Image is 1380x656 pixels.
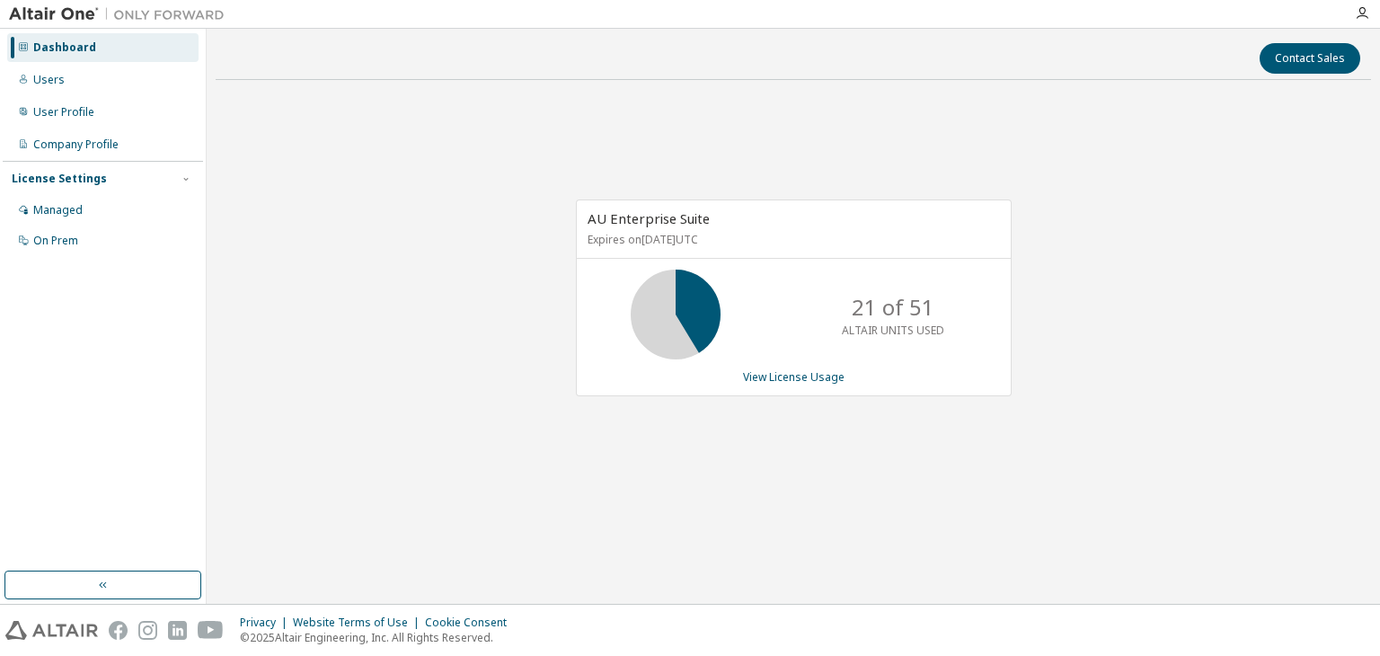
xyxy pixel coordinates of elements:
p: 21 of 51 [852,292,934,323]
p: ALTAIR UNITS USED [842,323,944,338]
div: Privacy [240,616,293,630]
div: On Prem [33,234,78,248]
button: Contact Sales [1260,43,1360,74]
div: Users [33,73,65,87]
div: Company Profile [33,137,119,152]
p: © 2025 Altair Engineering, Inc. All Rights Reserved. [240,630,517,645]
a: View License Usage [743,369,845,385]
div: User Profile [33,105,94,120]
img: youtube.svg [198,621,224,640]
div: Managed [33,203,83,217]
div: Website Terms of Use [293,616,425,630]
img: facebook.svg [109,621,128,640]
img: Altair One [9,5,234,23]
div: Cookie Consent [425,616,517,630]
p: Expires on [DATE] UTC [588,232,995,247]
div: License Settings [12,172,107,186]
div: Dashboard [33,40,96,55]
span: AU Enterprise Suite [588,209,710,227]
img: linkedin.svg [168,621,187,640]
img: altair_logo.svg [5,621,98,640]
img: instagram.svg [138,621,157,640]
